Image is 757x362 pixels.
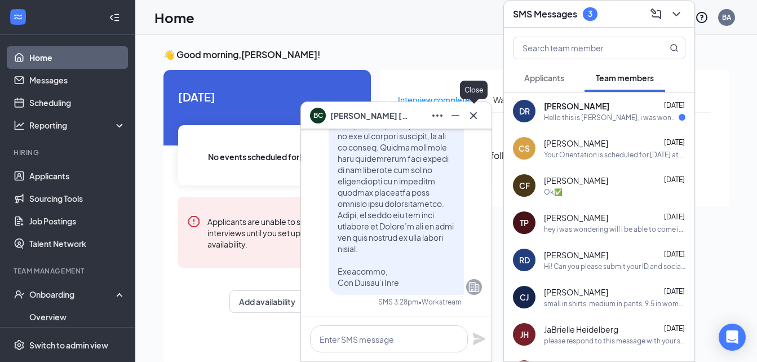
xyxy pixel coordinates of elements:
[29,69,126,91] a: Messages
[163,48,729,61] h3: 👋 Good morning, [PERSON_NAME] !
[664,324,685,333] span: [DATE]
[207,215,347,250] div: Applicants are unable to schedule interviews until you set up your availability.
[519,180,530,191] div: CF
[229,290,305,313] button: Add availability
[178,88,356,105] span: [DATE]
[664,250,685,258] span: [DATE]
[544,336,685,346] div: please respond to this message with your shirt pants and shoe sizes in women
[493,94,578,106] div: Waiting for an interview
[544,224,685,234] div: hey i was wondering will i be able to come in early for the video [DATE]
[472,332,486,346] svg: Plane
[596,73,654,83] span: Team members
[647,5,665,23] button: ComposeMessage
[670,43,679,52] svg: MagnifyingGlass
[519,105,530,117] div: DR
[524,73,564,83] span: Applicants
[14,266,123,276] div: Team Management
[544,262,685,271] div: Hi! Can you please submit your ID and social security card or birth certificate. We need this to ...
[544,100,609,112] span: [PERSON_NAME]
[449,109,462,122] svg: Minimize
[431,109,444,122] svg: Ellipses
[544,138,608,149] span: [PERSON_NAME]
[544,187,563,197] div: Ok✅
[719,324,746,351] div: Open Intercom Messenger
[520,217,529,228] div: TP
[664,213,685,221] span: [DATE]
[513,37,647,59] input: Search team member
[544,150,685,160] div: Your Orientation is scheduled for [DATE] at 330pm. Your Orientation videos are scheduled for [DAT...
[187,215,201,228] svg: Error
[464,107,482,125] button: Cross
[398,94,475,106] div: Interview completed
[378,297,418,307] div: SMS 3:28pm
[418,297,462,307] span: • Workstream
[14,289,25,300] svg: UserCheck
[722,12,731,22] div: BA
[467,109,480,122] svg: Cross
[670,7,683,21] svg: ChevronDown
[544,324,618,335] span: JaBrielle Heidelberg
[29,289,116,300] div: Onboarding
[544,286,608,298] span: [PERSON_NAME]
[519,143,530,154] div: CS
[520,329,529,340] div: JH
[14,339,25,351] svg: Settings
[29,46,126,69] a: Home
[154,8,194,27] h1: Home
[29,187,126,210] a: Sourcing Tools
[513,8,577,20] h3: SMS Messages
[446,107,464,125] button: Minimize
[29,306,126,328] a: Overview
[544,113,679,122] div: Hello this is [PERSON_NAME], i was wondering if i could bring the paper on the first day i start ...
[649,7,663,21] svg: ComposeMessage
[544,249,608,261] span: [PERSON_NAME]
[519,254,530,266] div: RD
[29,91,126,114] a: Scheduling
[544,175,608,186] span: [PERSON_NAME]
[667,5,685,23] button: ChevronDown
[695,11,709,24] svg: QuestionInfo
[14,148,123,157] div: Hiring
[29,165,126,187] a: Applicants
[29,210,126,232] a: Job Postings
[664,138,685,147] span: [DATE]
[520,292,529,303] div: CJ
[29,120,126,131] div: Reporting
[460,81,488,99] div: Close
[467,280,481,294] svg: Company
[29,232,126,255] a: Talent Network
[664,287,685,295] span: [DATE]
[29,339,108,351] div: Switch to admin view
[428,107,446,125] button: Ellipses
[12,11,24,23] svg: WorkstreamLogo
[664,175,685,184] span: [DATE]
[544,212,608,223] span: [PERSON_NAME]
[208,151,327,163] span: No events scheduled for [DATE] .
[588,9,592,19] div: 3
[109,12,120,23] svg: Collapse
[664,101,685,109] span: [DATE]
[544,299,685,308] div: small in shirts, medium in pants, 9.5 in women
[330,109,409,122] span: [PERSON_NAME] [PERSON_NAME]
[14,120,25,131] svg: Analysis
